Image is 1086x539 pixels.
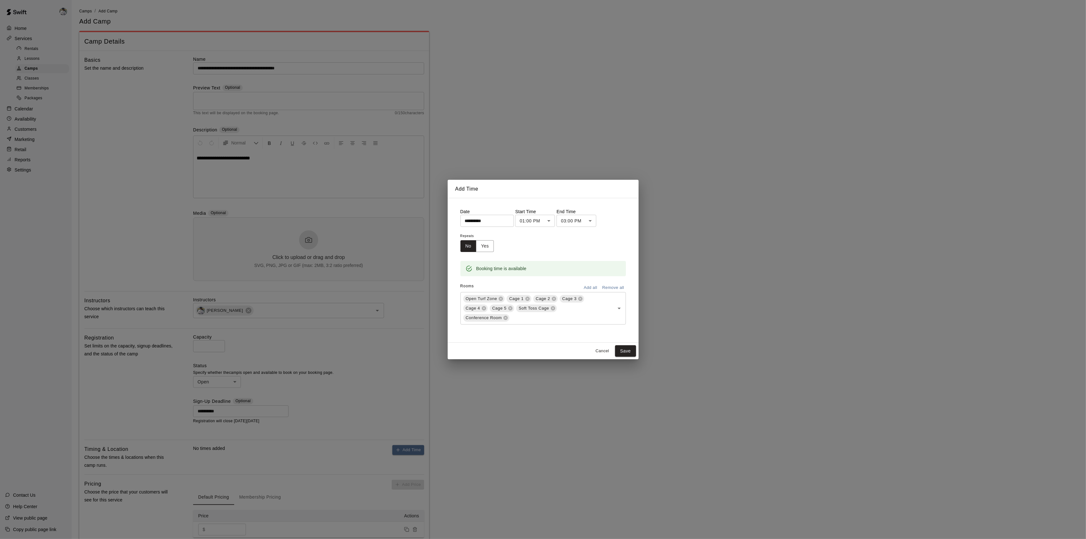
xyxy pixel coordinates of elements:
button: Remove all [601,283,626,293]
div: Conference Room [463,314,510,322]
span: Repeats [460,232,499,241]
div: Cage 1 [507,295,531,303]
span: Cage 5 [490,305,509,311]
div: Cage 5 [490,304,514,312]
span: Cage 1 [507,296,526,302]
div: 03:00 PM [557,215,596,227]
h2: Add Time [448,180,639,198]
input: Choose date, selected date is Nov 28, 2025 [460,215,509,227]
button: Open [615,304,624,313]
p: Start Time [515,208,555,215]
div: outlined button group [460,240,494,252]
button: Cancel [592,346,613,356]
div: Cage 2 [533,295,558,303]
span: Cage 3 [560,296,579,302]
p: End Time [557,208,596,215]
div: Cage 4 [463,304,488,312]
button: No [460,240,477,252]
div: Booking time is available [476,263,527,274]
div: Open Turf Zone [463,295,505,303]
button: Add all [580,283,601,293]
button: Yes [476,240,494,252]
div: 01:00 PM [515,215,555,227]
span: Soft Toss Cage [516,305,552,311]
span: Rooms [460,284,474,288]
div: Cage 3 [560,295,584,303]
span: Cage 2 [533,296,553,302]
button: Save [615,345,636,357]
p: Date [460,208,514,215]
span: Open Turf Zone [463,296,500,302]
span: Cage 4 [463,305,483,311]
span: Conference Room [463,315,505,321]
div: Soft Toss Cage [516,304,557,312]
